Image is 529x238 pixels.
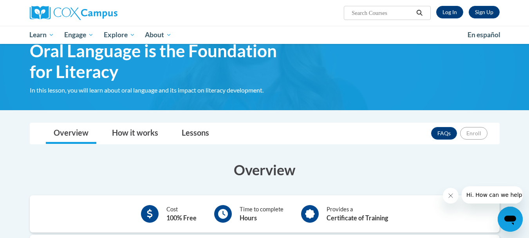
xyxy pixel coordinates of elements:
[166,205,197,223] div: Cost
[25,26,60,44] a: Learn
[104,123,166,144] a: How it works
[327,205,388,223] div: Provides a
[59,26,99,44] a: Engage
[5,5,63,12] span: Hi. How can we help?
[99,26,140,44] a: Explore
[436,6,463,18] a: Log In
[462,27,506,43] a: En español
[64,30,94,40] span: Engage
[140,26,177,44] a: About
[468,31,500,39] span: En español
[462,186,523,203] iframe: Message from company
[30,86,300,94] div: In this lesson, you will learn about oral language and its impact on literacy development.
[145,30,172,40] span: About
[30,40,300,82] span: Oral Language is the Foundation for Literacy
[431,127,457,140] a: FAQs
[174,123,217,144] a: Lessons
[29,30,54,40] span: Learn
[46,123,96,144] a: Overview
[460,127,487,140] button: Enroll
[351,8,413,18] input: Search Courses
[443,188,459,203] iframe: Close message
[30,160,500,180] h3: Overview
[327,214,388,222] b: Certificate of Training
[240,214,257,222] b: Hours
[469,6,500,18] a: Register
[30,6,179,20] a: Cox Campus
[240,205,283,223] div: Time to complete
[498,207,523,232] iframe: Button to launch messaging window
[18,26,511,44] div: Main menu
[166,214,197,222] b: 100% Free
[104,30,135,40] span: Explore
[413,8,425,18] button: Search
[30,6,117,20] img: Cox Campus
